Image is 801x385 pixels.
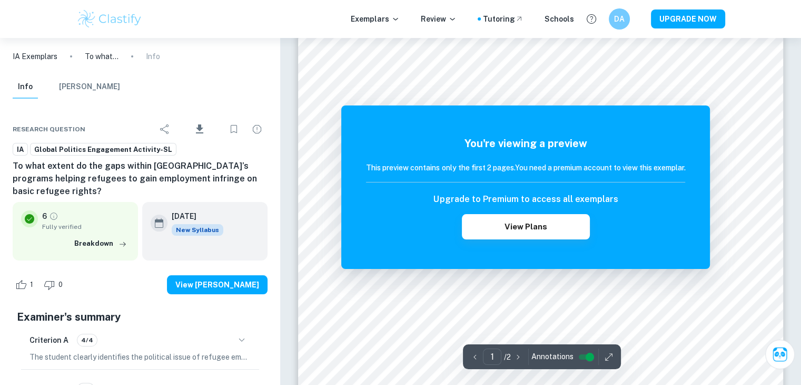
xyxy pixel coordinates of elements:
div: Bookmark [223,119,244,140]
button: [PERSON_NAME] [59,75,120,99]
div: Report issue [246,119,268,140]
h6: [DATE] [172,210,215,222]
a: Grade fully verified [49,211,58,221]
h6: DA [613,13,625,25]
button: View [PERSON_NAME] [167,275,268,294]
div: Dislike [41,276,68,293]
button: DA [609,8,630,30]
h6: Upgrade to Premium to access all exemplars [433,193,618,206]
a: IA [13,143,28,156]
button: Help and Feedback [582,10,600,28]
span: New Syllabus [172,224,223,236]
div: Download [177,115,221,143]
div: Like [13,276,39,293]
span: 0 [53,280,68,290]
p: Info [146,51,160,62]
span: 4/4 [77,335,97,345]
img: Clastify logo [76,8,143,30]
h6: Criterion A [29,334,68,346]
h6: This preview contains only the first 2 pages. You need a premium account to view this exemplar. [366,162,685,174]
p: To what extent do the gaps within [GEOGRAPHIC_DATA]’s programs helping refugees to gain employmen... [85,51,118,62]
button: Ask Clai [765,340,795,369]
h5: You're viewing a preview [366,136,685,151]
button: View Plans [462,214,589,239]
a: Tutoring [483,13,523,25]
p: Review [421,13,457,25]
h5: Examiner's summary [17,309,263,325]
span: Research question [13,124,85,134]
h6: To what extent do the gaps within [GEOGRAPHIC_DATA]’s programs helping refugees to gain employmen... [13,160,268,198]
p: Exemplars [351,13,400,25]
a: IA Exemplars [13,51,57,62]
a: Schools [545,13,574,25]
div: Starting from the May 2026 session, the Global Politics Engagement Activity requirements have cha... [172,224,223,236]
span: Global Politics Engagement Activity-SL [31,145,176,155]
span: Annotations [531,351,573,362]
p: 6 [42,210,47,222]
button: UPGRADE NOW [651,9,725,28]
span: Fully verified [42,222,130,232]
a: Global Politics Engagement Activity-SL [30,143,176,156]
button: Info [13,75,38,99]
p: The student clearly identifies the political issue of refugee employment and human rights, focusi... [29,351,251,363]
div: Share [154,119,175,140]
p: / 2 [503,351,510,363]
span: IA [13,145,27,155]
button: Breakdown [72,236,130,252]
span: 1 [24,280,39,290]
